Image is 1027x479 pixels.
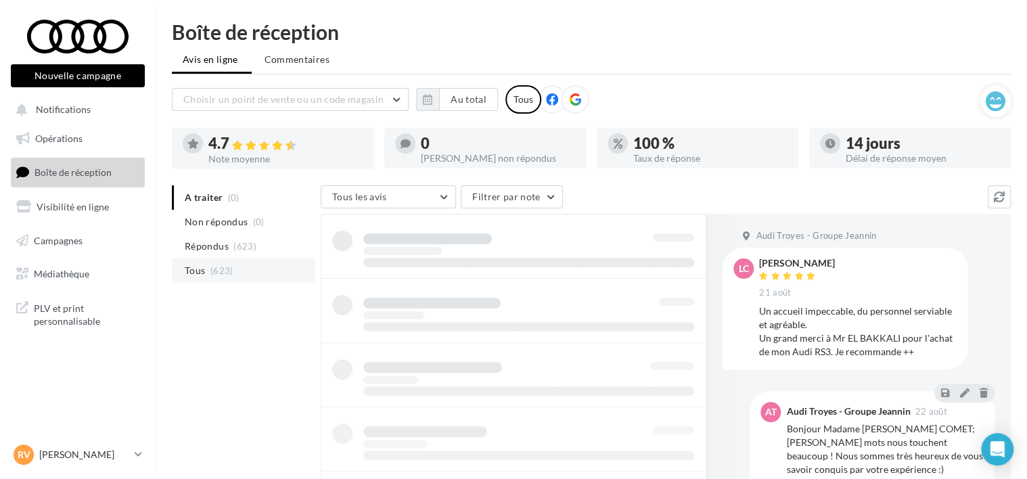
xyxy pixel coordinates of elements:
span: Non répondus [185,215,248,229]
span: Audi Troyes - Groupe Jeannin [756,230,876,242]
a: Opérations [8,124,147,153]
button: Tous les avis [321,185,456,208]
span: RV [18,448,30,461]
span: Notifications [36,104,91,116]
div: Open Intercom Messenger [981,433,1013,465]
div: Un accueil impeccable, du personnel serviable et agréable. Un grand merci à Mr EL BAKKALI pour l'... [759,304,957,359]
span: Boîte de réception [35,166,112,178]
button: Choisir un point de vente ou un code magasin [172,88,409,111]
span: Commentaires [265,53,329,66]
span: 21 août [759,287,791,299]
a: Médiathèque [8,260,147,288]
div: Tous [505,85,541,114]
div: 100 % [633,136,788,151]
button: Nouvelle campagne [11,64,145,87]
button: Au total [416,88,498,111]
p: [PERSON_NAME] [39,448,129,461]
a: Visibilité en ligne [8,193,147,221]
span: Répondus [185,239,229,253]
span: AT [765,405,777,419]
a: Campagnes [8,227,147,255]
div: Boîte de réception [172,22,1011,42]
span: Visibilité en ligne [37,201,109,212]
span: Tous les avis [332,191,387,202]
span: (623) [233,241,256,252]
button: Filtrer par note [461,185,563,208]
span: (623) [210,265,233,276]
div: 4.7 [208,136,363,152]
span: 22 août [915,407,946,416]
div: Audi Troyes - Groupe Jeannin [786,407,910,416]
div: Délai de réponse moyen [846,154,1000,163]
button: Au total [439,88,498,111]
div: [PERSON_NAME] [759,258,835,268]
span: Choisir un point de vente ou un code magasin [183,93,384,105]
div: [PERSON_NAME] non répondus [421,154,575,163]
a: RV [PERSON_NAME] [11,442,145,467]
div: Note moyenne [208,154,363,164]
a: PLV et print personnalisable [8,294,147,334]
div: Taux de réponse [633,154,788,163]
span: Tous [185,264,205,277]
div: 14 jours [846,136,1000,151]
span: Médiathèque [34,268,89,279]
span: PLV et print personnalisable [34,299,139,328]
span: Opérations [35,133,83,144]
div: 0 [421,136,575,151]
span: LC [739,262,749,275]
span: Campagnes [34,234,83,246]
span: (0) [253,216,265,227]
a: Boîte de réception [8,158,147,187]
